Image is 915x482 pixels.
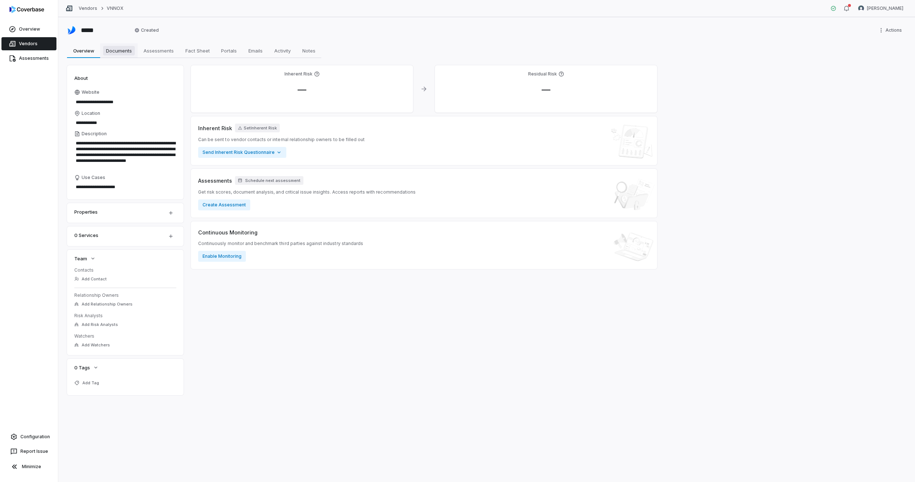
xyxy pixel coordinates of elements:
[198,147,286,158] button: Send Inherent Risk Questionnaire
[292,84,312,95] span: —
[72,376,101,389] button: Add Tag
[82,175,105,180] span: Use Cases
[74,182,176,192] textarea: Use Cases
[74,75,88,81] span: About
[536,84,556,95] span: —
[134,27,159,33] span: Created
[74,138,176,172] textarea: Description
[198,229,258,236] span: Continuous Monitoring
[218,46,240,55] span: Portals
[79,5,97,11] a: Vendors
[198,189,416,195] span: Get risk scores, document analysis, and critical issue insights. Access reports with recommendations
[3,459,55,474] button: Minimize
[74,267,176,273] dt: Contacts
[528,71,557,77] h4: Residual Risk
[1,37,56,50] a: Vendors
[854,3,908,14] button: Stephan Gonzalez avatar[PERSON_NAME]
[1,23,56,36] a: Overview
[82,89,99,95] span: Website
[70,46,97,55] span: Overview
[3,430,55,443] a: Configuration
[141,46,177,55] span: Assessments
[198,177,232,184] span: Assessments
[1,52,56,65] a: Assessments
[3,445,55,458] button: Report Issue
[74,292,176,298] dt: Relationship Owners
[82,380,99,386] span: Add Tag
[107,5,123,11] a: VNNOX
[858,5,864,11] img: Stephan Gonzalez avatar
[182,46,213,55] span: Fact Sheet
[103,46,135,55] span: Documents
[299,46,318,55] span: Notes
[74,364,90,371] span: 0 Tags
[72,252,98,265] button: Team
[867,5,903,11] span: [PERSON_NAME]
[74,118,176,128] input: Location
[82,342,110,348] span: Add Watchers
[72,272,109,285] button: Add Contact
[74,313,176,319] dt: Risk Analysts
[198,241,363,246] span: Continuously monitor and benchmark third parties against industry standards
[9,6,44,13] img: logo-D7KZi-bG.svg
[82,302,133,307] span: Add Relationship Owners
[198,251,246,262] button: Enable Monitoring
[198,137,365,143] span: Can be sent to vendor contacts or internal relationship owners to be filled out
[271,46,294,55] span: Activity
[74,97,164,107] input: Website
[198,124,232,132] span: Inherent Risk
[74,255,87,262] span: Team
[82,110,100,116] span: Location
[284,71,313,77] h4: Inherent Risk
[82,131,107,137] span: Description
[198,199,250,210] button: Create Assessment
[72,361,101,374] button: 0 Tags
[82,322,118,327] span: Add Risk Analysts
[235,176,303,185] button: Schedule next assessment
[245,178,301,183] span: Schedule next assessment
[235,124,280,132] button: SetInherent Risk
[74,333,176,339] dt: Watchers
[246,46,266,55] span: Emails
[876,25,906,36] button: More actions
